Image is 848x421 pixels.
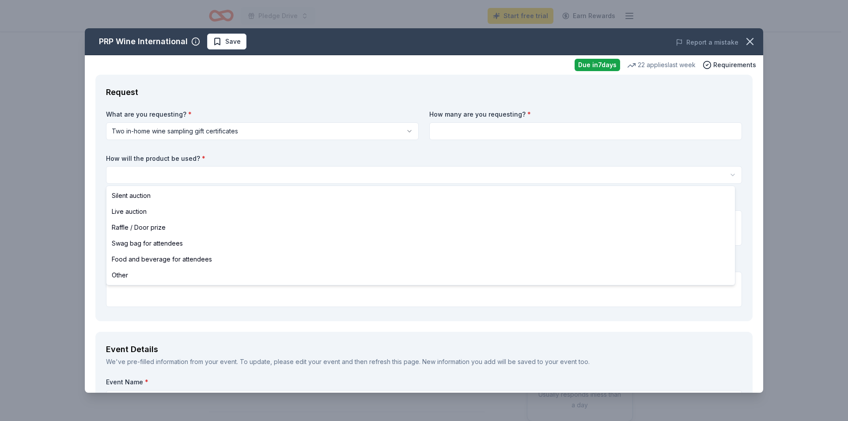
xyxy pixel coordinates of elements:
[112,206,147,217] span: Live auction
[112,190,151,201] span: Silent auction
[112,270,128,281] span: Other
[112,238,183,249] span: Swag bag for attendees
[112,254,212,265] span: Food and beverage for attendees
[112,222,166,233] span: Raffle / Door prize
[258,11,298,21] span: Pledge Drive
